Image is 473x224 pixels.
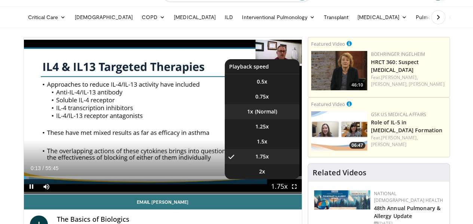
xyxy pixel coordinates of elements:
div: Progress Bar [24,176,302,179]
a: [PERSON_NAME] [371,141,406,148]
a: Email [PERSON_NAME] [24,194,302,209]
button: Playback Rate [272,179,287,194]
h4: The Basics of Biologics [57,215,296,224]
button: Fullscreen [287,179,302,194]
a: Role of IL-5 in [MEDICAL_DATA] Formation [371,119,442,134]
a: National [DEMOGRAPHIC_DATA] Health [374,190,443,203]
video-js: Video Player [24,37,302,194]
span: 0:13 [31,165,41,171]
div: Feat. [371,134,446,148]
a: Critical Care [24,10,70,25]
a: [PERSON_NAME], [381,74,418,81]
h4: Related Videos [313,168,366,177]
a: [PERSON_NAME] [409,81,444,87]
a: Transplant [319,10,353,25]
span: 1.75x [255,153,269,160]
a: 48th Annual Pulmonary & Allergy Update [374,205,440,220]
span: 1.5x [257,138,267,145]
a: ILD [220,10,237,25]
img: b90f5d12-84c1-472e-b843-5cad6c7ef911.jpg.150x105_q85_autocrop_double_scale_upscale_version-0.2.jpg [314,190,370,209]
span: 0.75x [255,93,269,100]
a: [MEDICAL_DATA] [169,10,220,25]
small: Featured Video [311,101,345,108]
small: Featured Video [311,40,345,47]
a: Interventional Pulmonology [237,10,319,25]
div: Feat. [371,74,446,88]
a: [DEMOGRAPHIC_DATA] [70,10,137,25]
a: HRCT 360: Suspect [MEDICAL_DATA] [371,58,419,73]
a: COPD [137,10,169,25]
a: [PERSON_NAME], [381,134,418,141]
button: Mute [39,179,54,194]
a: [MEDICAL_DATA] [353,10,411,25]
span: 55:45 [45,165,58,171]
span: 0.5x [257,78,267,85]
span: 06:47 [349,142,365,149]
span: 1.25x [255,123,269,130]
a: Boehringer Ingelheim [371,51,425,57]
span: 2x [259,168,265,175]
a: GSK US Medical Affairs [371,111,427,118]
span: 46:10 [349,82,365,88]
span: 1x [247,108,253,115]
a: 46:10 [311,51,367,90]
a: [PERSON_NAME], [371,81,408,87]
img: 26e32307-0449-4e5e-a1be-753a42e6b94f.png.150x105_q85_crop-smart_upscale.jpg [311,111,367,151]
span: / [43,165,44,171]
a: 06:47 [311,111,367,151]
button: Pause [24,179,39,194]
img: 8340d56b-4f12-40ce-8f6a-f3da72802623.png.150x105_q85_crop-smart_upscale.png [311,51,367,90]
